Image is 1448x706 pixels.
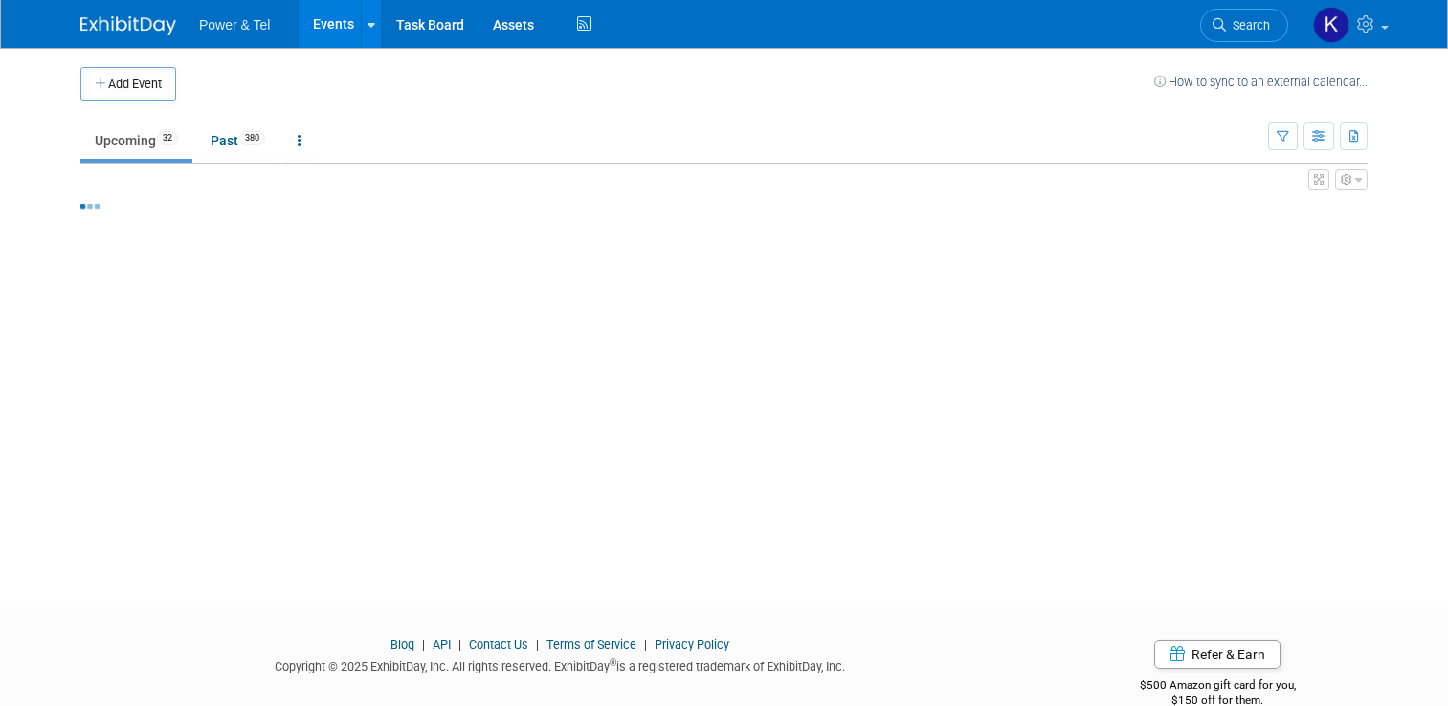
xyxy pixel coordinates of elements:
img: ExhibitDay [80,16,176,35]
span: 32 [157,131,178,145]
a: Past380 [196,122,279,159]
a: API [433,637,451,651]
img: loading... [80,204,100,209]
div: Copyright © 2025 ExhibitDay, Inc. All rights reserved. ExhibitDay is a registered trademark of Ex... [80,653,1038,675]
span: | [531,637,544,651]
button: Add Event [80,67,176,101]
img: Kelley Hood [1313,7,1349,43]
sup: ® [610,657,616,668]
span: | [417,637,430,651]
span: Search [1226,18,1270,33]
a: Search [1200,9,1288,42]
a: Privacy Policy [655,637,729,651]
span: | [454,637,466,651]
span: Power & Tel [199,17,270,33]
a: Refer & Earn [1154,640,1281,669]
span: | [639,637,652,651]
a: How to sync to an external calendar... [1154,75,1368,89]
a: Contact Us [469,637,528,651]
a: Blog [390,637,414,651]
a: Terms of Service [546,637,636,651]
span: 380 [239,131,265,145]
a: Upcoming32 [80,122,192,159]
